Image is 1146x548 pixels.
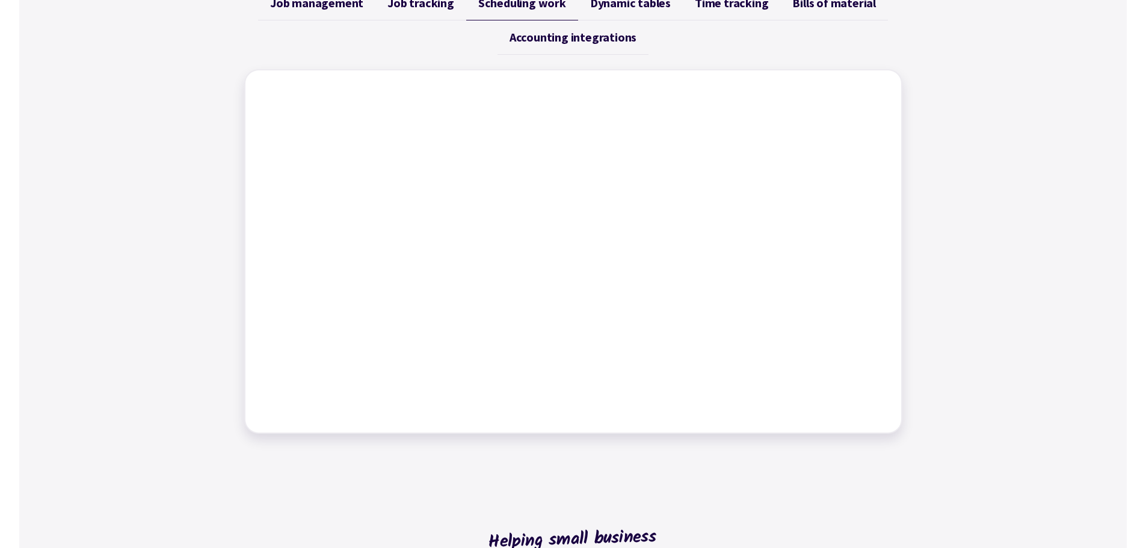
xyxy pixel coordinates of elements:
span: Accounting integrations [510,30,636,45]
iframe: Factory - Scheduling work and events using Planner [257,82,889,420]
iframe: Chat Widget [946,418,1146,548]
